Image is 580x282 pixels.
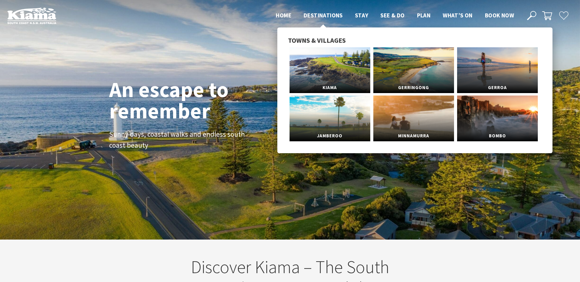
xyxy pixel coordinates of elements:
[288,36,346,45] span: Towns & Villages
[109,129,247,151] p: Sunny days, coastal walks and endless south coast beauty
[373,82,454,93] span: Gerringong
[270,11,520,21] nav: Main Menu
[485,12,514,19] span: Book now
[109,79,277,121] h1: An escape to remember
[380,12,405,19] span: See & Do
[304,12,343,19] span: Destinations
[290,82,370,93] span: Kiama
[373,130,454,142] span: Minnamurra
[276,12,291,19] span: Home
[417,12,431,19] span: Plan
[290,130,370,142] span: Jamberoo
[457,130,538,142] span: Bombo
[457,82,538,93] span: Gerroa
[7,7,56,24] img: Kiama Logo
[355,12,368,19] span: Stay
[443,12,473,19] span: What’s On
